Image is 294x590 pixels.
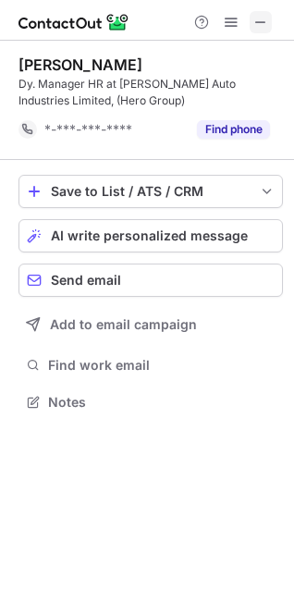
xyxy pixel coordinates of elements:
div: [PERSON_NAME] [18,55,142,74]
button: Notes [18,389,283,415]
button: Send email [18,264,283,297]
span: AI write personalized message [51,228,248,243]
span: Add to email campaign [50,317,197,332]
button: Find work email [18,352,283,378]
button: AI write personalized message [18,219,283,252]
button: Reveal Button [197,120,270,139]
span: Find work email [48,357,276,374]
span: Notes [48,394,276,411]
div: Dy. Manager HR at [PERSON_NAME] Auto Industries Limited, (Hero Group) [18,76,283,109]
img: ContactOut v5.3.10 [18,11,129,33]
button: Add to email campaign [18,308,283,341]
div: Save to List / ATS / CRM [51,184,251,199]
button: save-profile-one-click [18,175,283,208]
span: Send email [51,273,121,288]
